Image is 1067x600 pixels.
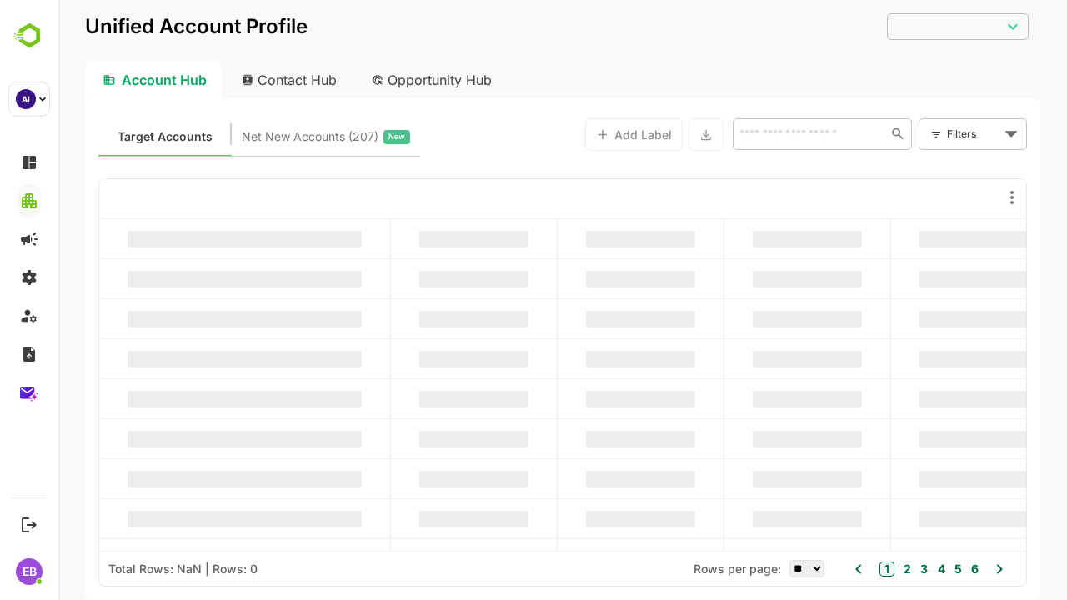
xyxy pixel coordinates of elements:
[27,17,249,37] p: Unified Account Profile
[829,12,970,41] div: ​
[630,118,665,151] button: Export the selected data as CSV
[887,117,969,152] div: Filters
[59,126,154,147] span: Known accounts you’ve identified to target - imported from CRM, Offline upload, or promoted from ...
[841,560,853,578] button: 2
[635,562,723,576] span: Rows per page:
[50,562,199,576] div: Total Rows: NaN | Rows: 0
[527,118,624,151] button: Add Label
[821,562,836,577] button: 1
[27,62,163,98] div: Account Hub
[18,513,40,536] button: Logout
[330,126,347,147] span: New
[300,62,448,98] div: Opportunity Hub
[16,558,43,585] div: EB
[875,560,887,578] button: 4
[889,125,942,142] div: Filters
[170,62,293,98] div: Contact Hub
[892,560,904,578] button: 5
[858,560,869,578] button: 3
[909,560,920,578] button: 6
[183,126,320,147] span: Net New Accounts ( 207 )
[8,20,51,52] img: BambooboxLogoMark.f1c84d78b4c51b1a7b5f700c9845e183.svg
[16,89,36,109] div: AI
[183,126,352,147] div: Newly surfaced ICP-fit accounts from Intent, Website, LinkedIn, and other engagement signals.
